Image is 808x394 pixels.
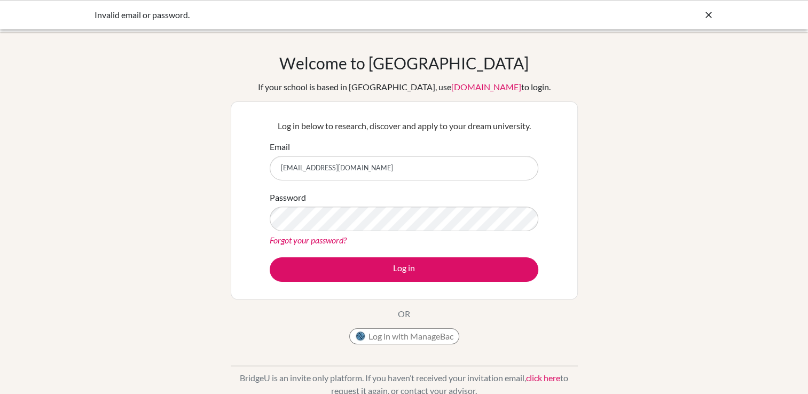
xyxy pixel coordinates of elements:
a: Forgot your password? [270,235,347,245]
label: Email [270,140,290,153]
label: Password [270,191,306,204]
button: Log in with ManageBac [349,328,459,344]
p: OR [398,308,410,320]
a: click here [526,373,560,383]
div: Invalid email or password. [95,9,554,21]
a: [DOMAIN_NAME] [451,82,521,92]
div: If your school is based in [GEOGRAPHIC_DATA], use to login. [258,81,551,93]
button: Log in [270,257,538,282]
h1: Welcome to [GEOGRAPHIC_DATA] [279,53,529,73]
p: Log in below to research, discover and apply to your dream university. [270,120,538,132]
